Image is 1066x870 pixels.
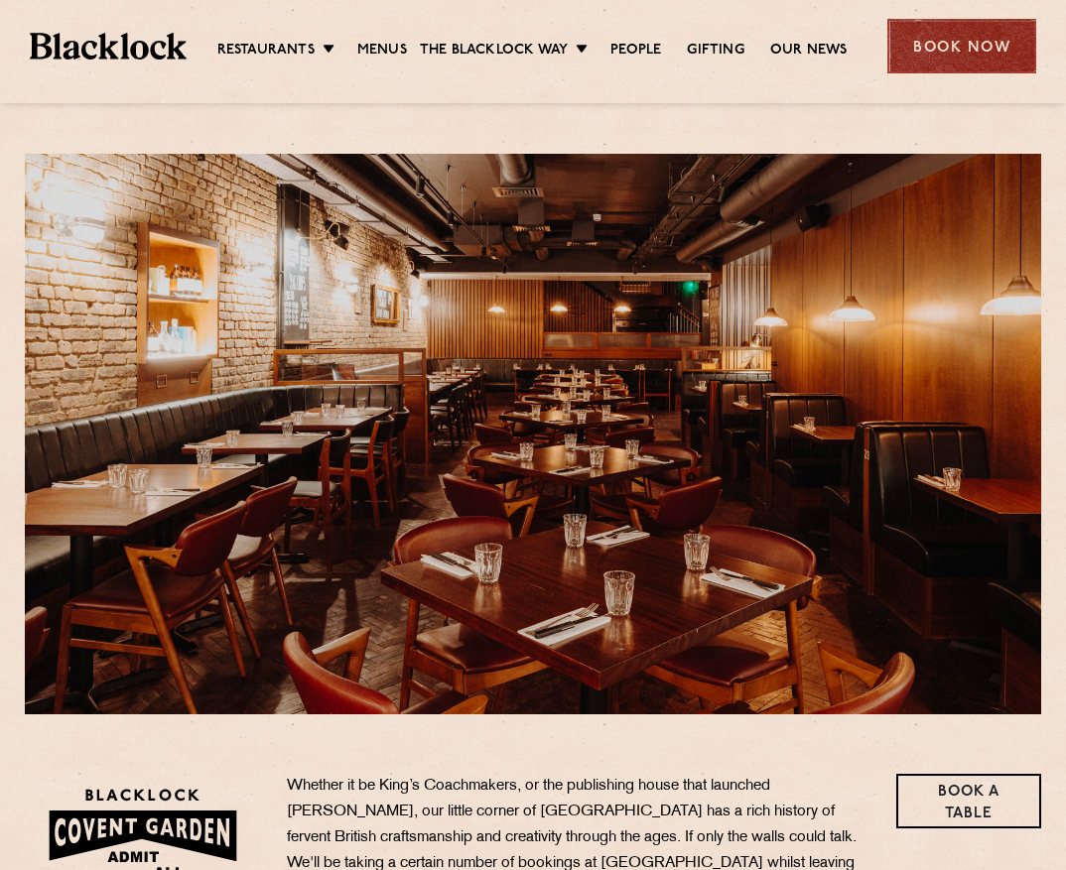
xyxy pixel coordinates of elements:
div: Book Now [887,19,1036,73]
img: BL_Textured_Logo-footer-cropped.svg [30,33,187,60]
a: People [610,41,661,62]
a: The Blacklock Way [420,41,568,62]
a: Our News [770,41,848,62]
a: Gifting [687,41,743,62]
a: Book a Table [896,774,1041,828]
a: Restaurants [217,41,315,62]
a: Menus [357,41,407,62]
